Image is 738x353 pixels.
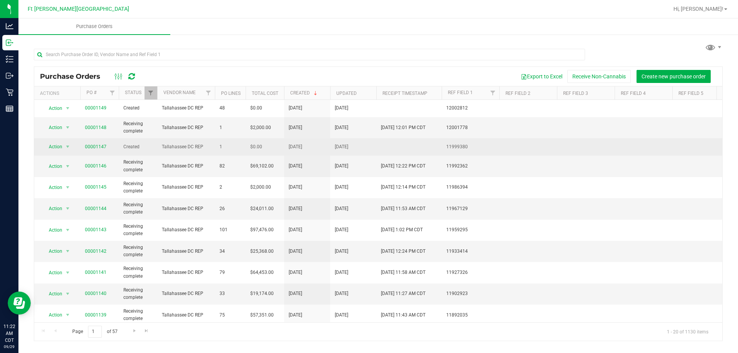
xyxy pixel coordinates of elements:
[381,162,426,170] span: [DATE] 12:22 PM CDT
[516,70,567,83] button: Export to Excel
[123,201,153,216] span: Receiving complete
[202,86,215,99] a: Filter
[162,290,210,297] span: Tallahassee DC REP
[335,290,348,297] span: [DATE]
[6,39,13,46] inline-svg: Inbound
[446,184,495,191] span: 11986394
[123,159,153,173] span: Receiving complete
[250,312,274,319] span: $57,351.00
[381,269,426,276] span: [DATE] 11:58 AM CDT
[335,226,348,234] span: [DATE]
[66,326,124,338] span: Page of 57
[40,72,108,81] span: Purchase Orders
[63,182,73,193] span: select
[335,124,348,131] span: [DATE]
[63,225,73,235] span: select
[162,143,210,151] span: Tallahassee DC REP
[446,162,495,170] span: 11992362
[289,269,302,276] span: [DATE]
[381,205,426,212] span: [DATE] 11:53 AM CDT
[382,91,427,96] a: Receipt Timestamp
[446,205,495,212] span: 11967129
[505,91,530,96] a: Ref Field 2
[85,125,106,130] a: 00001148
[219,248,241,255] span: 34
[42,203,63,214] span: Action
[219,124,241,131] span: 1
[123,223,153,237] span: Receiving complete
[6,105,13,113] inline-svg: Reports
[40,91,77,96] div: Actions
[123,265,153,280] span: Receiving complete
[250,226,274,234] span: $97,476.00
[336,91,357,96] a: Updated
[42,141,63,152] span: Action
[162,162,210,170] span: Tallahassee DC REP
[289,124,302,131] span: [DATE]
[141,326,152,336] a: Go to the last page
[335,104,348,112] span: [DATE]
[446,124,495,131] span: 12001778
[123,244,153,259] span: Receiving complete
[381,226,423,234] span: [DATE] 1:02 PM CDT
[335,312,348,319] span: [DATE]
[88,326,102,338] input: 1
[125,90,141,95] a: Status
[42,161,63,172] span: Action
[289,143,302,151] span: [DATE]
[162,124,210,131] span: Tallahassee DC REP
[219,184,241,191] span: 2
[487,86,499,99] a: Filter
[381,124,426,131] span: [DATE] 12:01 PM CDT
[335,269,348,276] span: [DATE]
[123,143,153,151] span: Created
[567,70,631,83] button: Receive Non-Cannabis
[123,308,153,322] span: Receiving complete
[250,104,262,112] span: $0.00
[42,103,63,114] span: Action
[219,104,241,112] span: 48
[446,312,495,319] span: 11892035
[162,104,210,112] span: Tallahassee DC REP
[162,205,210,212] span: Tallahassee DC REP
[219,269,241,276] span: 79
[129,326,140,336] a: Go to the next page
[289,205,302,212] span: [DATE]
[335,248,348,255] span: [DATE]
[219,226,241,234] span: 101
[335,205,348,212] span: [DATE]
[66,23,123,30] span: Purchase Orders
[289,184,302,191] span: [DATE]
[42,267,63,278] span: Action
[446,104,495,112] span: 12002812
[123,120,153,135] span: Receiving complete
[250,248,274,255] span: $25,368.00
[219,162,241,170] span: 82
[3,323,15,344] p: 11:22 AM CDT
[63,246,73,257] span: select
[106,86,119,99] a: Filter
[250,124,271,131] span: $2,000.00
[250,143,262,151] span: $0.00
[85,249,106,254] a: 00001142
[290,90,319,96] a: Created
[219,290,241,297] span: 33
[63,288,73,299] span: select
[63,122,73,133] span: select
[446,143,495,151] span: 11999380
[34,49,585,60] input: Search Purchase Order ID, Vendor Name and Ref Field 1
[289,290,302,297] span: [DATE]
[85,312,106,318] a: 00001139
[335,184,348,191] span: [DATE]
[250,184,271,191] span: $2,000.00
[219,205,241,212] span: 26
[637,70,711,83] button: Create new purchase order
[6,55,13,63] inline-svg: Inventory
[3,344,15,350] p: 09/29
[63,267,73,278] span: select
[86,90,96,95] a: PO #
[642,73,706,80] span: Create new purchase order
[289,248,302,255] span: [DATE]
[219,312,241,319] span: 75
[446,248,495,255] span: 11933414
